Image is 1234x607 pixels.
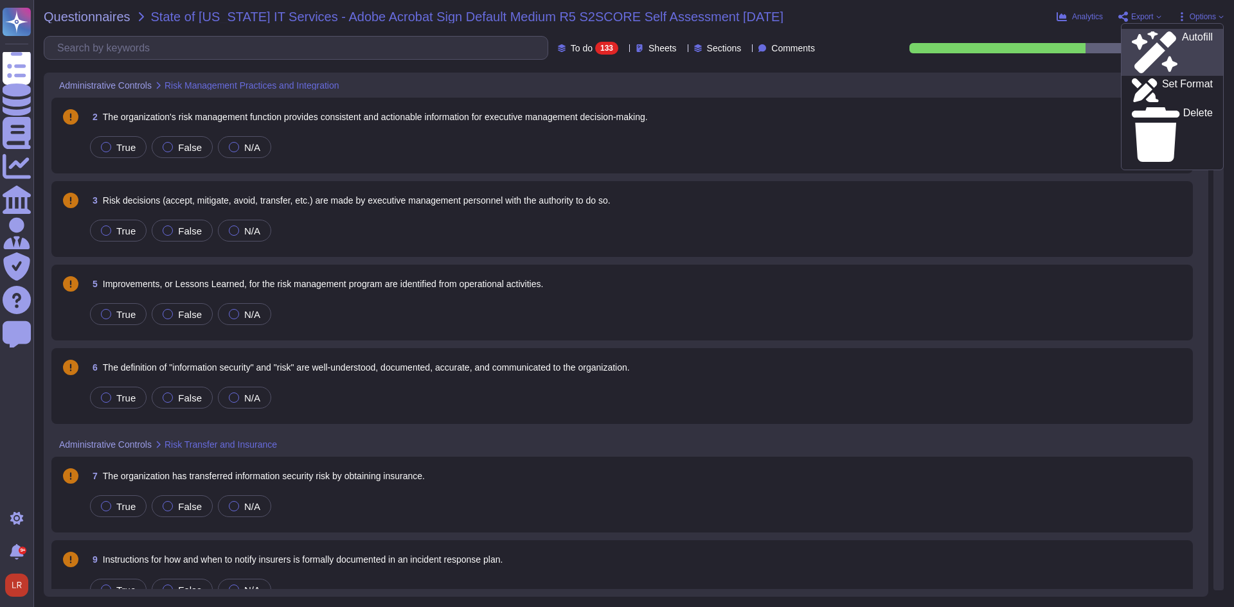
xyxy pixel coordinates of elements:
button: Analytics [1057,12,1103,22]
img: user [5,574,28,597]
span: True [116,309,136,320]
p: Delete [1183,108,1213,162]
span: The organization's risk management function provides consistent and actionable information for ex... [103,112,648,122]
span: Risk decisions (accept, mitigate, avoid, transfer, etc.) are made by executive management personn... [103,195,611,206]
span: Sheets [648,44,677,53]
span: 2 [87,112,98,121]
span: False [178,392,202,403]
span: Improvements, or Lessons Learned, for the risk management program are identified from operational... [103,279,544,289]
span: Analytics [1072,13,1103,21]
span: N/A [244,142,260,153]
p: Set Format [1162,79,1213,102]
span: True [116,142,136,153]
span: 9 [87,555,98,564]
a: Autofill [1122,29,1223,76]
span: 7 [87,471,98,480]
span: Risk Transfer and Insurance [165,440,277,449]
span: False [178,585,202,595]
span: N/A [244,309,260,320]
span: False [178,501,202,512]
span: False [178,142,202,153]
span: N/A [244,585,260,595]
span: 6 [87,363,98,372]
span: Export [1131,13,1154,21]
input: Search by keywords [51,37,548,59]
span: Administrative Controls [59,81,152,90]
span: 5 [87,279,98,288]
span: False [178,225,202,236]
span: Administrative Controls [59,440,152,449]
span: 3 [87,196,98,205]
span: True [116,585,136,595]
span: True [116,392,136,403]
span: Risk Management Practices and Integration [165,81,339,90]
p: Autofill [1182,32,1213,73]
span: N/A [244,225,260,236]
div: 133 [595,42,618,55]
span: To do [571,44,593,53]
span: True [116,225,136,236]
span: Questionnaires [44,10,130,23]
span: True [116,501,136,512]
span: N/A [244,392,260,403]
span: False [178,309,202,320]
span: Options [1190,13,1216,21]
span: The definition of "information security" and "risk" are well-understood, documented, accurate, an... [103,362,630,373]
span: State of [US_STATE] IT Services - Adobe Acrobat Sign Default Medium R5 S2SCORE Self Assessment [D... [151,10,783,23]
span: Instructions for how and when to notify insurers is formally documented in an incident response p... [103,554,503,565]
span: Sections [707,44,742,53]
span: The organization has transferred information security risk by obtaining insurance. [103,471,425,481]
a: Delete [1122,105,1223,164]
a: Set Format [1122,76,1223,105]
span: Comments [771,44,815,53]
span: N/A [244,501,260,512]
div: 9+ [19,547,26,554]
button: user [3,571,37,599]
